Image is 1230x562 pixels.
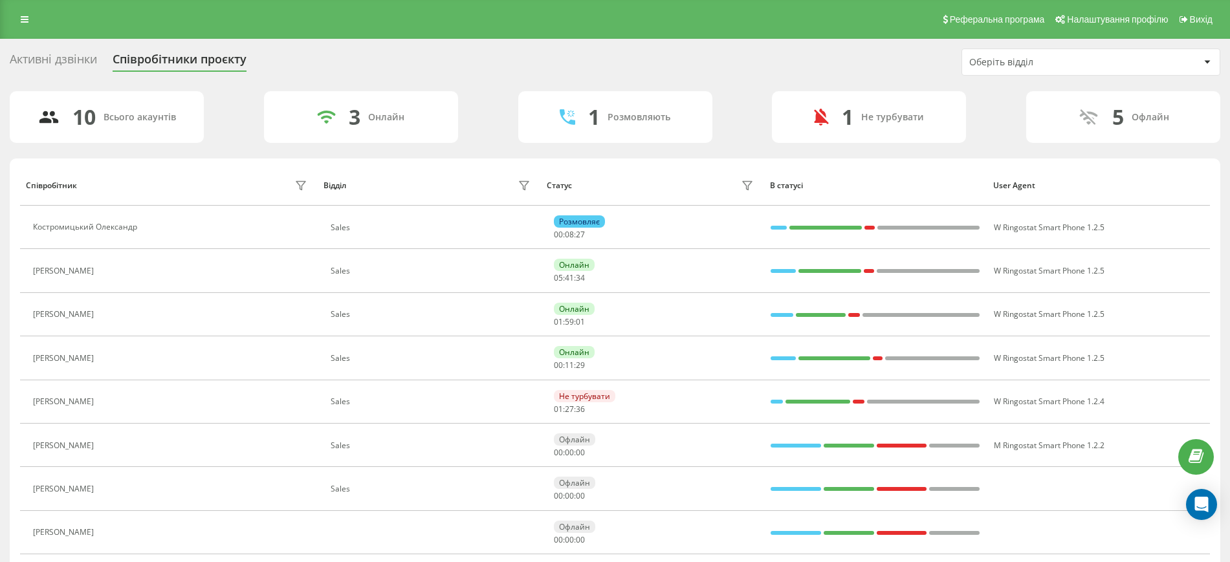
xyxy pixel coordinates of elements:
[565,360,574,371] span: 11
[994,308,1104,319] span: W Ringostat Smart Phone 1.2.5
[554,215,605,228] div: Розмовляє
[554,390,615,402] div: Не турбувати
[33,528,97,537] div: [PERSON_NAME]
[554,433,595,446] div: Офлайн
[969,57,1124,68] div: Оберіть відділ
[994,265,1104,276] span: W Ringostat Smart Phone 1.2.5
[576,316,585,327] span: 01
[861,112,924,123] div: Не турбувати
[576,404,585,415] span: 36
[576,272,585,283] span: 34
[554,303,595,315] div: Онлайн
[1067,14,1168,25] span: Налаштування профілю
[331,441,534,450] div: Sales
[554,535,585,545] div: : :
[576,447,585,458] span: 00
[33,266,97,276] div: [PERSON_NAME]
[576,534,585,545] span: 00
[554,448,585,457] div: : :
[554,447,563,458] span: 00
[72,105,96,129] div: 10
[113,52,247,72] div: Співробітники проєкту
[565,490,574,501] span: 00
[994,222,1104,233] span: W Ringostat Smart Phone 1.2.5
[842,105,853,129] div: 1
[554,477,595,489] div: Офлайн
[33,484,97,493] div: [PERSON_NAME]
[331,484,534,493] div: Sales
[331,397,534,406] div: Sales
[554,272,563,283] span: 05
[10,52,97,72] div: Активні дзвінки
[554,346,595,358] div: Онлайн
[565,229,574,240] span: 08
[576,360,585,371] span: 29
[554,259,595,271] div: Онлайн
[565,404,574,415] span: 27
[331,223,534,232] div: Sales
[554,274,585,283] div: : :
[565,316,574,327] span: 59
[554,229,563,240] span: 00
[104,112,176,123] div: Всього акаунтів
[565,447,574,458] span: 00
[554,360,563,371] span: 00
[33,397,97,406] div: [PERSON_NAME]
[554,404,563,415] span: 01
[1112,105,1124,129] div: 5
[554,316,563,327] span: 01
[588,105,600,129] div: 1
[770,181,981,190] div: В статусі
[565,272,574,283] span: 41
[26,181,77,190] div: Співробітник
[554,492,585,501] div: : :
[547,181,572,190] div: Статус
[554,521,595,533] div: Офлайн
[554,361,585,370] div: : :
[950,14,1045,25] span: Реферальна програма
[33,310,97,319] div: [PERSON_NAME]
[33,354,97,363] div: [PERSON_NAME]
[554,405,585,414] div: : :
[994,440,1104,451] span: M Ringostat Smart Phone 1.2.2
[324,181,346,190] div: Відділ
[576,490,585,501] span: 00
[565,534,574,545] span: 00
[608,112,670,123] div: Розмовляють
[554,490,563,501] span: 00
[994,396,1104,407] span: W Ringostat Smart Phone 1.2.4
[331,354,534,363] div: Sales
[554,230,585,239] div: : :
[331,310,534,319] div: Sales
[1186,489,1217,520] div: Open Intercom Messenger
[554,534,563,545] span: 00
[368,112,404,123] div: Онлайн
[1190,14,1213,25] span: Вихід
[349,105,360,129] div: 3
[993,181,1204,190] div: User Agent
[994,352,1104,363] span: W Ringostat Smart Phone 1.2.5
[1132,112,1169,123] div: Офлайн
[331,266,534,276] div: Sales
[33,441,97,450] div: [PERSON_NAME]
[33,222,140,232] div: Костромицький Олександр
[554,318,585,327] div: : :
[576,229,585,240] span: 27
